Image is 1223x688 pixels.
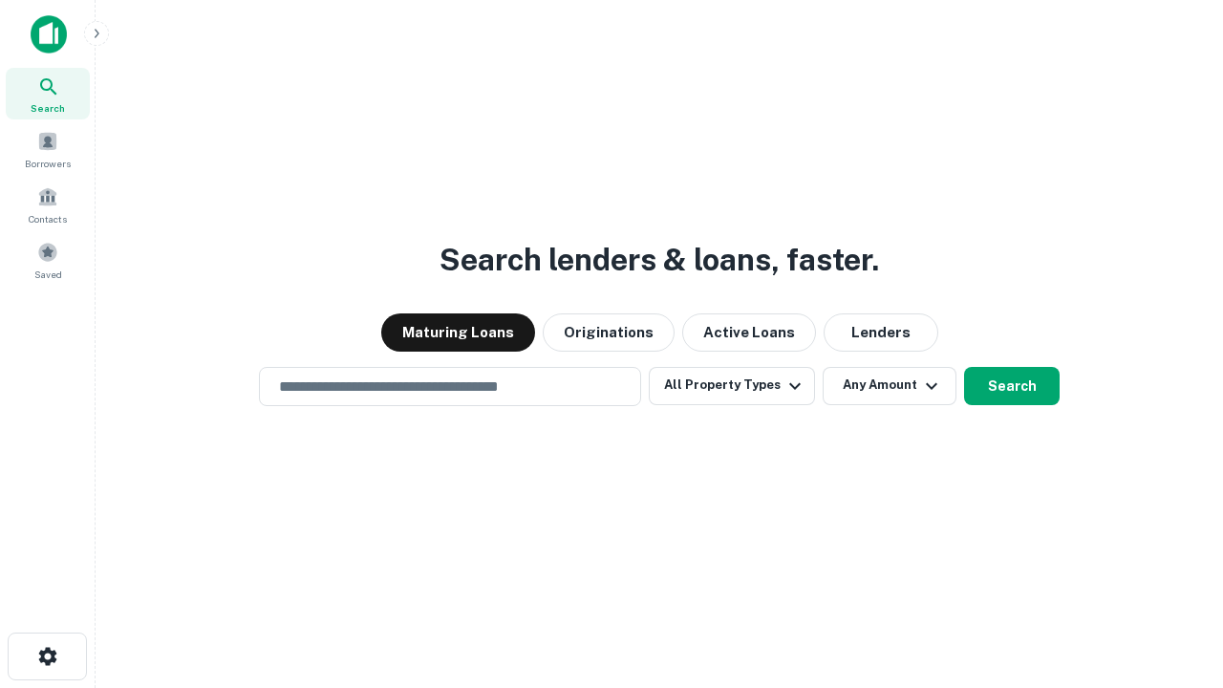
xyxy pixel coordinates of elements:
[1127,535,1223,627] iframe: Chat Widget
[31,100,65,116] span: Search
[440,237,879,283] h3: Search lenders & loans, faster.
[6,123,90,175] a: Borrowers
[824,313,938,352] button: Lenders
[29,211,67,226] span: Contacts
[682,313,816,352] button: Active Loans
[6,68,90,119] a: Search
[25,156,71,171] span: Borrowers
[964,367,1060,405] button: Search
[543,313,675,352] button: Originations
[381,313,535,352] button: Maturing Loans
[649,367,815,405] button: All Property Types
[34,267,62,282] span: Saved
[6,234,90,286] a: Saved
[823,367,956,405] button: Any Amount
[6,179,90,230] a: Contacts
[31,15,67,54] img: capitalize-icon.png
